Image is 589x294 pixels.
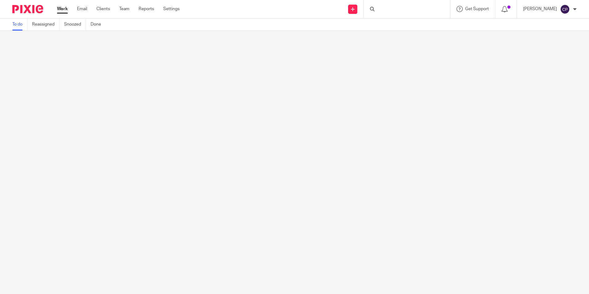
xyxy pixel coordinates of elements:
[12,18,27,31] a: To do
[32,18,59,31] a: Reassigned
[163,6,180,12] a: Settings
[560,4,570,14] img: svg%3E
[523,6,557,12] p: [PERSON_NAME]
[12,5,43,13] img: Pixie
[64,18,86,31] a: Snoozed
[91,18,106,31] a: Done
[96,6,110,12] a: Clients
[465,7,489,11] span: Get Support
[77,6,87,12] a: Email
[139,6,154,12] a: Reports
[119,6,129,12] a: Team
[57,6,68,12] a: Work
